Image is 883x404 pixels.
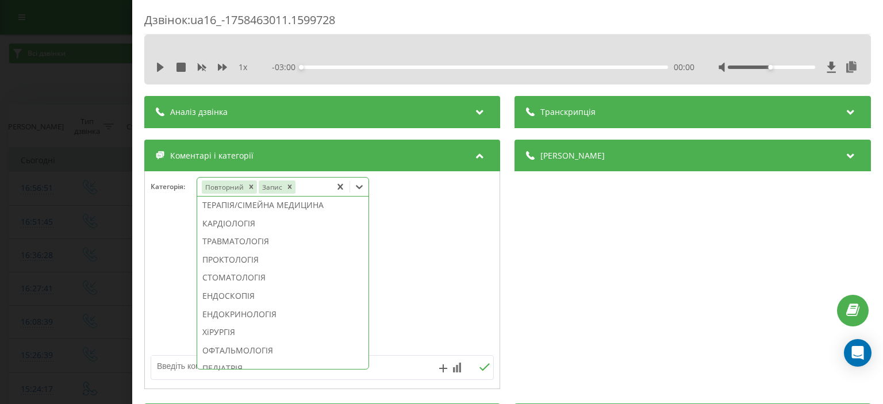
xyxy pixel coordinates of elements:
[259,180,284,194] div: Запис
[170,106,228,118] span: Аналіз дзвінка
[197,214,368,233] div: КАРДІОЛОГІЯ
[197,251,368,269] div: ПРОКТОЛОГІЯ
[197,287,368,305] div: ЕНДОСКОПІЯ
[769,65,773,70] div: Accessibility label
[844,339,872,367] div: Open Intercom Messenger
[541,106,596,118] span: Транскрипція
[197,196,368,214] div: ТЕРАПІЯ/СІМЕЙНА МЕДИЦИНА
[197,359,368,378] div: ПЕДІАТРІЯ
[300,65,304,70] div: Accessibility label
[245,180,257,194] div: Remove Повторний
[541,150,605,161] span: [PERSON_NAME]
[239,61,247,73] span: 1 x
[197,341,368,360] div: ОФТАЛЬМОЛОГІЯ
[197,305,368,324] div: ЕНДОКРИНОЛОГІЯ
[170,150,254,161] span: Коментарі і категорії
[197,232,368,251] div: ТРАВМАТОЛОГІЯ
[284,180,295,194] div: Remove Запис
[272,61,302,73] span: - 03:00
[144,12,871,34] div: Дзвінок : ua16_-1758463011.1599728
[197,268,368,287] div: СТОМАТОЛОГІЯ
[202,180,245,194] div: Повторний
[197,323,368,341] div: ХіРУРГІЯ
[674,61,694,73] span: 00:00
[151,183,197,191] h4: Категорія :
